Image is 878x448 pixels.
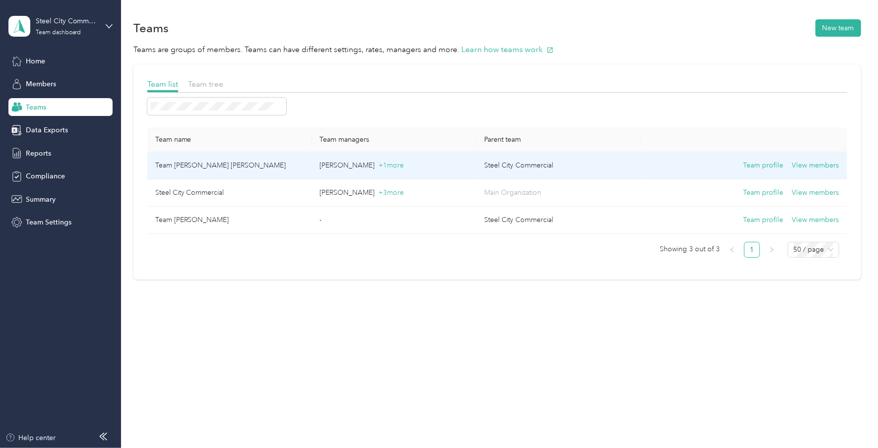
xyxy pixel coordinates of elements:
span: Home [26,56,45,66]
td: Team Castillo [147,207,312,234]
button: Team profile [743,215,783,225]
span: Reports [26,148,51,159]
span: left [729,247,735,253]
p: Main Organization [485,187,633,198]
div: Steel City Commercial [36,16,98,26]
p: Teams are groups of members. Teams can have different settings, rates, managers and more. [133,44,861,56]
td: Main Organization [477,179,641,207]
span: + 3 more [379,188,404,197]
span: Team list [147,79,178,89]
span: Members [26,79,56,89]
iframe: Everlance-gr Chat Button Frame [822,392,878,448]
button: Learn how teams work [462,44,554,56]
span: Compliance [26,171,65,181]
span: Team Settings [26,217,71,227]
li: 1 [744,242,760,258]
th: Parent team [477,127,641,152]
div: Team dashboard [36,30,81,36]
th: Team name [147,127,312,152]
button: Help center [5,433,56,443]
p: [PERSON_NAME] [320,187,469,198]
li: Previous Page [724,242,740,258]
button: Team profile [743,160,783,171]
span: - [320,216,322,224]
h1: Teams [133,23,169,33]
p: [PERSON_NAME] [320,160,469,171]
span: Summary [26,194,56,205]
div: Page Size [788,242,839,258]
span: Showing 3 out of 3 [660,242,720,257]
span: Teams [26,102,46,112]
button: New team [815,19,861,37]
button: right [764,242,780,258]
button: View members [792,215,839,225]
td: Team Parreno Smith [147,152,312,179]
span: Data Exports [26,125,68,135]
td: Steel City Commercial [147,179,312,207]
td: Steel City Commercial [477,152,641,179]
a: 1 [745,242,759,257]
li: Next Page [764,242,780,258]
span: 50 / page [794,242,833,257]
span: right [769,247,775,253]
button: Team profile [743,187,783,198]
span: Team tree [188,79,224,89]
th: Team managers [312,127,477,152]
td: Steel City Commercial [477,207,641,234]
span: + 1 more [379,161,404,169]
td: - [312,207,477,234]
button: View members [792,187,839,198]
button: View members [792,160,839,171]
button: left [724,242,740,258]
